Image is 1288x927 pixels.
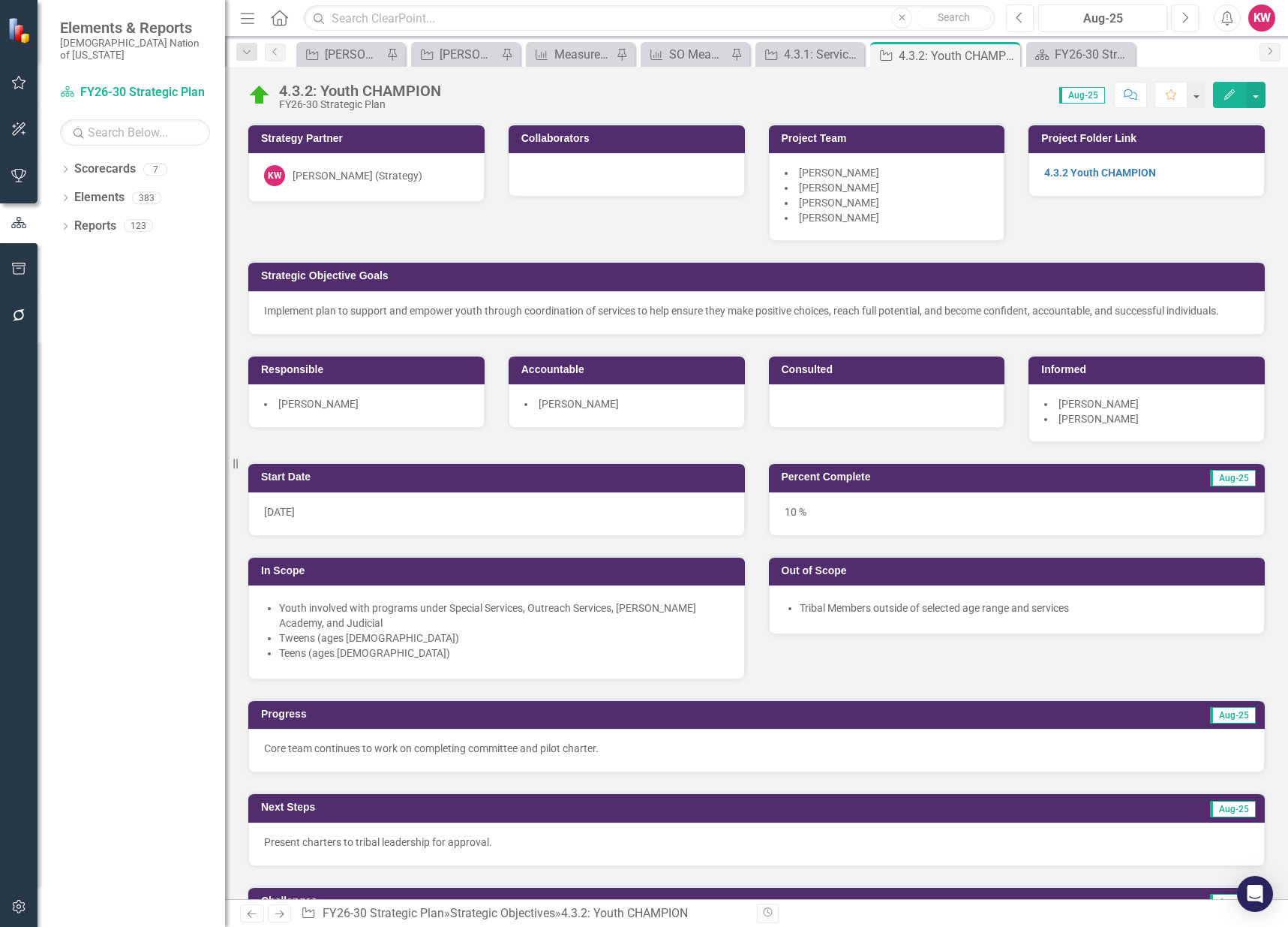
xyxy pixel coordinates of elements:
[261,471,737,483] h3: Start Date
[60,37,210,62] small: [DEMOGRAPHIC_DATA] Nation of [US_STATE]
[799,167,879,179] span: [PERSON_NAME]
[143,163,167,176] div: 7
[248,83,272,107] img: On Target
[1041,133,1257,144] h3: Project Folder Link
[124,220,153,233] div: 123
[759,45,860,64] a: 4.3.1: Service Coordination
[264,835,1249,850] p: Present charters to tribal leadership for approval.
[899,47,1016,65] div: 4.3.2: Youth CHAMPION
[74,218,116,235] a: Reports
[1248,5,1275,32] button: KW
[1058,413,1139,425] span: [PERSON_NAME]
[264,165,285,186] div: KW
[1038,5,1167,32] button: Aug-25
[799,197,879,209] span: [PERSON_NAME]
[1058,398,1139,410] span: [PERSON_NAME]
[261,270,1257,281] h3: Strategic Objective Goals
[561,906,688,920] div: 4.3.2: Youth CHAMPION
[800,600,1250,615] li: Tribal Members outside of selected age range and services
[782,364,998,375] h3: Consulted
[60,119,210,146] input: Search Below...
[301,905,745,922] div: » »
[450,906,555,920] a: Strategic Objectives
[323,906,444,920] a: FY26-30 Strategic Plan
[1059,87,1105,104] span: Aug-25
[644,45,727,64] a: SO Measures Ownership Report - KW
[938,11,970,23] span: Search
[261,133,477,144] h3: Strategy Partner
[1210,801,1256,817] span: Aug-25
[440,45,497,64] div: [PERSON_NAME]'s Team SO's
[264,303,1249,318] div: Implement plan to support and empower youth through coordination of services to help ensure they ...
[300,45,383,64] a: [PERSON_NAME] SO's (three-month view)
[530,45,612,64] a: Measures Ownership Report - KW
[261,364,477,375] h3: Responsible
[521,364,737,375] h3: Accountable
[782,565,1258,576] h3: Out of Scope
[264,741,1249,756] p: Core team continues to work on completing committee and pilot charter.
[261,895,801,907] h3: Challenges
[799,182,879,194] span: [PERSON_NAME]
[784,45,860,64] div: 4.3.1: Service Coordination
[539,398,619,410] span: [PERSON_NAME]
[916,8,991,29] button: Search
[669,45,727,64] div: SO Measures Ownership Report - KW
[1210,707,1256,724] span: Aug-25
[1210,470,1256,486] span: Aug-25
[415,45,497,64] a: [PERSON_NAME]'s Team SO's
[782,471,1093,483] h3: Percent Complete
[74,189,125,206] a: Elements
[293,168,422,183] div: [PERSON_NAME] (Strategy)
[60,19,210,37] span: Elements & Reports
[1030,45,1131,64] a: FY26-30 Strategic Plan
[279,632,459,644] span: Tweens (ages [DEMOGRAPHIC_DATA])
[1055,45,1131,64] div: FY26-30 Strategic Plan
[279,647,450,659] span: Teens (ages [DEMOGRAPHIC_DATA])
[554,45,612,64] div: Measures Ownership Report - KW
[261,802,794,813] h3: Next Steps
[1210,894,1256,910] span: Aug-25
[279,602,696,629] span: Youth involved with programs under Special Services, Outreach Services, [PERSON_NAME] Academy, an...
[769,492,1265,536] div: 10 %
[799,212,879,224] span: [PERSON_NAME]
[278,398,359,410] span: [PERSON_NAME]
[521,133,737,144] h3: Collaborators
[261,565,737,576] h3: In Scope
[74,161,136,178] a: Scorecards
[782,133,998,144] h3: Project Team
[279,99,441,110] div: FY26-30 Strategic Plan
[264,506,295,518] span: [DATE]
[60,84,210,101] a: FY26-30 Strategic Plan
[1044,167,1156,179] a: 4.3.2 Youth CHAMPION
[261,709,750,720] h3: Progress
[1237,876,1273,912] div: Open Intercom Messenger
[304,5,995,32] input: Search ClearPoint...
[8,17,34,44] img: ClearPoint Strategy
[1043,10,1162,28] div: Aug-25
[325,45,383,64] div: [PERSON_NAME] SO's (three-month view)
[279,83,441,99] div: 4.3.2: Youth CHAMPION
[132,191,161,204] div: 383
[1041,364,1257,375] h3: Informed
